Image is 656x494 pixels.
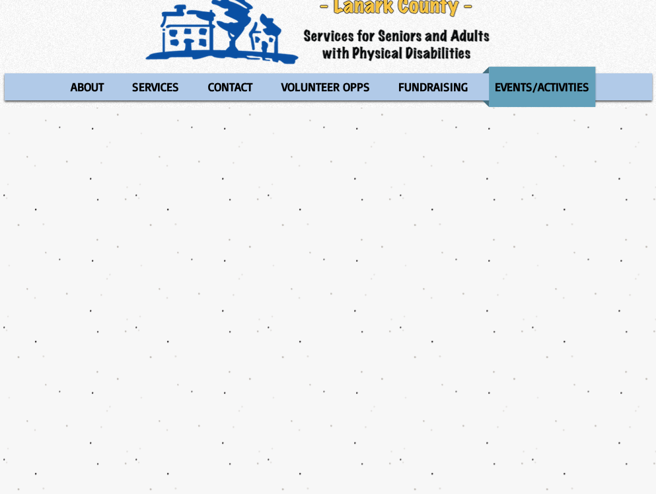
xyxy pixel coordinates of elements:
p: SERVICES [126,67,185,107]
p: EVENTS/ACTIVITIES [489,67,595,107]
a: EVENTS/ACTIVITIES [482,67,602,107]
a: FUNDRAISING [386,67,479,107]
p: CONTACT [202,67,258,107]
p: FUNDRAISING [392,67,474,107]
a: CONTACT [195,67,266,107]
a: ABOUT [57,67,116,107]
a: VOLUNTEER OPPS [269,67,383,107]
p: ABOUT [65,67,110,107]
a: SERVICES [120,67,192,107]
p: VOLUNTEER OPPS [275,67,376,107]
nav: Site [5,67,652,107]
